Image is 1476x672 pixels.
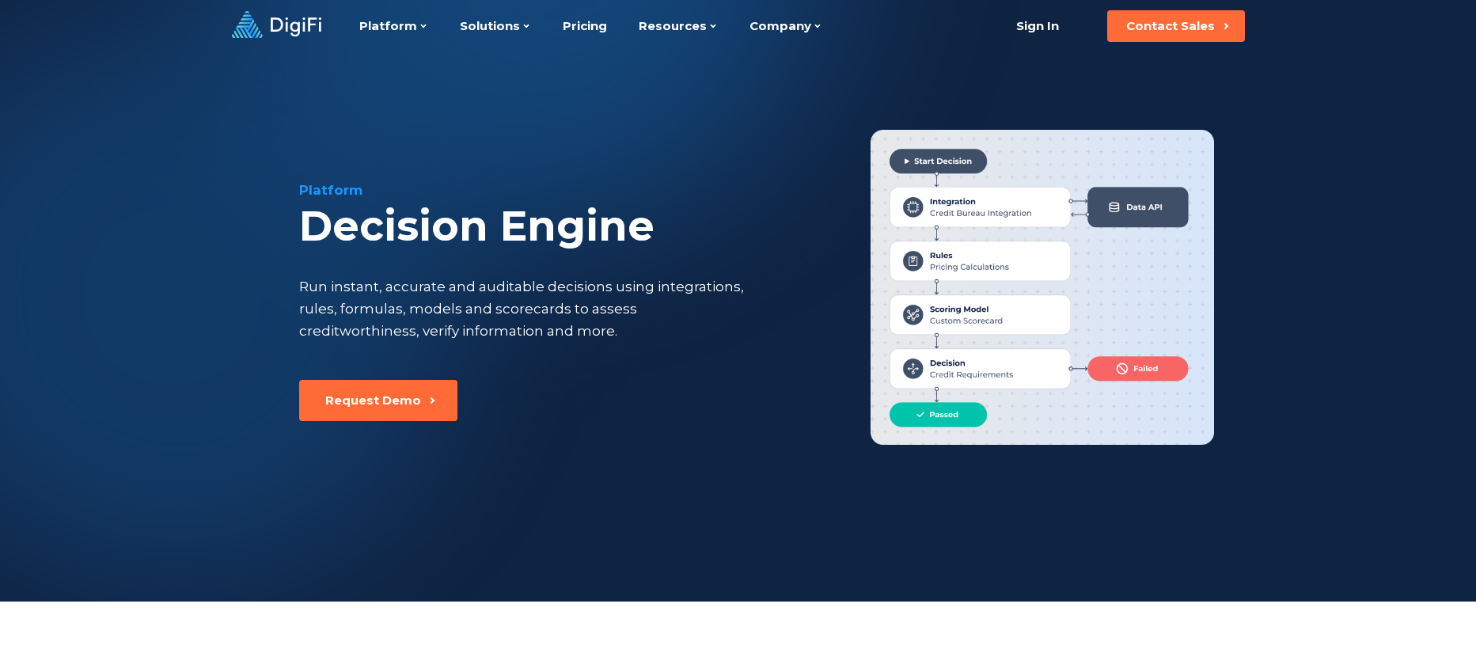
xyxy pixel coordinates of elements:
div: Request Demo [325,393,421,408]
button: Request Demo [299,380,457,421]
button: Contact Sales [1107,10,1245,42]
div: Platform [299,180,821,199]
a: Sign In [997,10,1079,42]
div: Decision Engine [299,203,821,250]
div: Run instant, accurate and auditable decisions using integrations, rules, formulas, models and sco... [299,275,749,342]
div: Contact Sales [1126,18,1215,34]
